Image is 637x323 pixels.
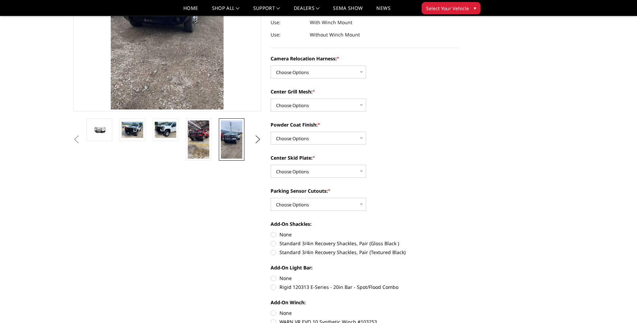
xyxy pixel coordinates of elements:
[271,299,459,306] label: Add-On Winch:
[271,121,459,128] label: Powder Coat Finish:
[271,275,459,282] label: None
[310,16,352,29] dd: With Winch Mount
[183,6,198,16] a: Home
[221,120,242,159] img: 2024-2025 Chevrolet 2500-3500 - T2 Series - Extreme Front Bumper (receiver or winch)
[188,120,209,159] img: 2024-2025 Chevrolet 2500-3500 - T2 Series - Extreme Front Bumper (receiver or winch)
[271,283,459,291] label: Rigid 120313 E-Series - 20in Bar - Spot/Flood Combo
[253,134,263,145] button: Next
[271,220,459,227] label: Add-On Shackles:
[271,187,459,194] label: Parking Sensor Cutouts:
[122,122,143,138] img: 2024-2025 Chevrolet 2500-3500 - T2 Series - Extreme Front Bumper (receiver or winch)
[271,154,459,161] label: Center Skid Plate:
[271,264,459,271] label: Add-On Light Bar:
[212,6,240,16] a: shop all
[310,29,360,41] dd: Without Winch Mount
[271,29,305,41] dt: Use:
[474,4,476,12] span: ▾
[376,6,390,16] a: News
[271,240,459,247] label: Standard 3/4in Recovery Shackles, Pair (Gloss Black )
[603,290,637,323] iframe: Chat Widget
[333,6,363,16] a: SEMA Show
[271,309,459,317] label: None
[271,16,305,29] dt: Use:
[271,249,459,256] label: Standard 3/4in Recovery Shackles, Pair (Textured Black)
[271,231,459,238] label: None
[155,122,176,138] img: 2024-2025 Chevrolet 2500-3500 - T2 Series - Extreme Front Bumper (receiver or winch)
[271,88,459,95] label: Center Grill Mesh:
[426,5,469,12] span: Select Your Vehicle
[253,6,280,16] a: Support
[294,6,320,16] a: Dealers
[89,125,110,135] img: 2024-2025 Chevrolet 2500-3500 - T2 Series - Extreme Front Bumper (receiver or winch)
[72,134,82,145] button: Previous
[271,55,459,62] label: Camera Relocation Harness:
[422,2,481,14] button: Select Your Vehicle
